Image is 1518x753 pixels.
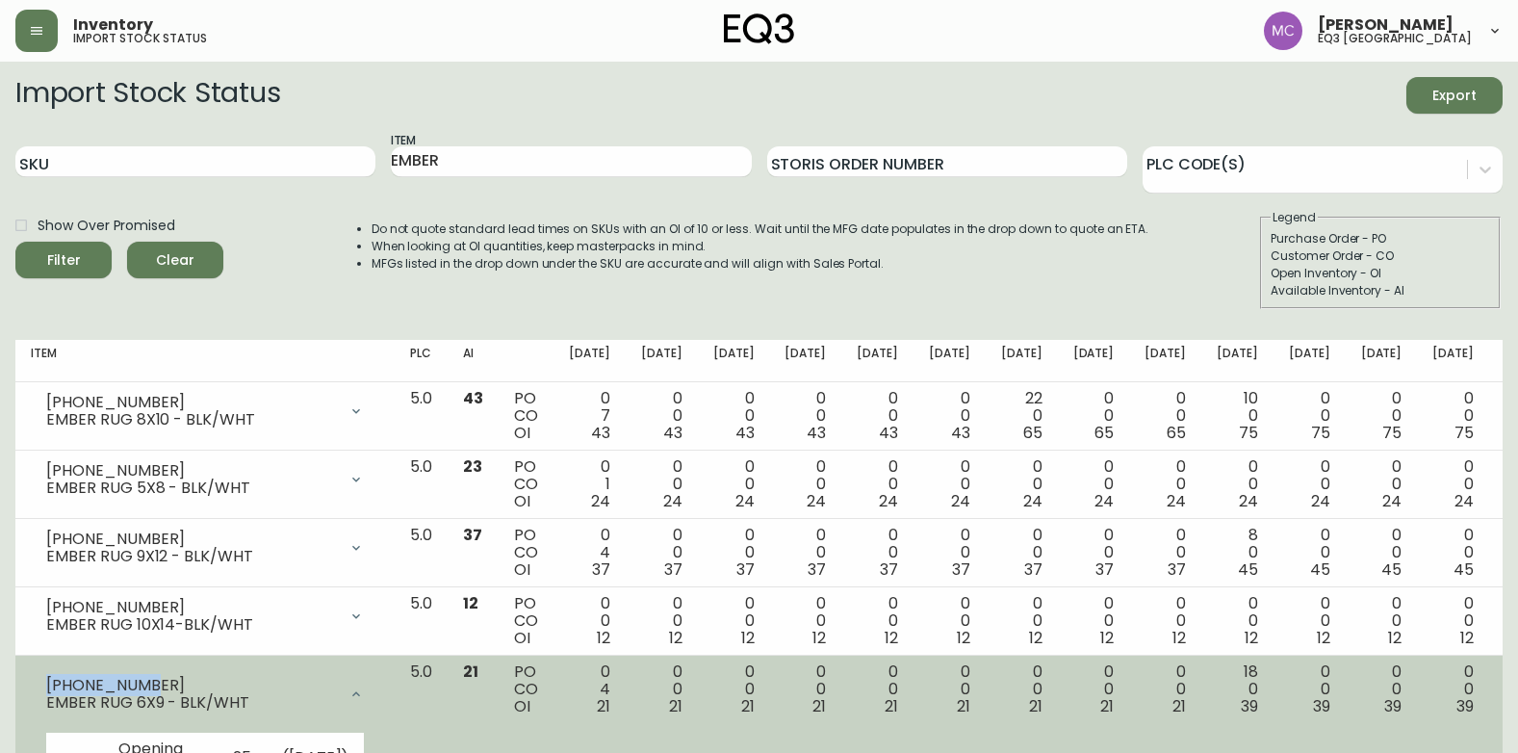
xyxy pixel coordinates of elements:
[1217,663,1258,715] div: 18 0
[641,663,682,715] div: 0 0
[664,558,682,581] span: 37
[38,216,175,236] span: Show Over Promised
[31,390,379,432] div: [PHONE_NUMBER]EMBER RUG 8X10 - BLK/WHT
[553,340,626,382] th: [DATE]
[857,390,898,442] div: 0 0
[1382,490,1402,512] span: 24
[1454,558,1474,581] span: 45
[641,390,682,442] div: 0 0
[663,490,682,512] span: 24
[1289,527,1330,579] div: 0 0
[592,558,610,581] span: 37
[669,695,682,717] span: 21
[1432,527,1474,579] div: 0 0
[597,627,610,649] span: 12
[514,663,538,715] div: PO CO
[1289,458,1330,510] div: 0 0
[1094,422,1114,444] span: 65
[741,695,755,717] span: 21
[1454,422,1474,444] span: 75
[1432,390,1474,442] div: 0 0
[713,390,755,442] div: 0 0
[514,627,530,649] span: OI
[785,390,826,442] div: 0 0
[1217,390,1258,442] div: 10 0
[46,694,337,712] div: EMBER RUG 6X9 - BLK/WHT
[951,422,970,444] span: 43
[1432,595,1474,647] div: 0 0
[372,255,1149,273] li: MFGs listed in the drop down under the SKU are accurate and will align with Sales Portal.
[142,248,208,273] span: Clear
[957,695,970,717] span: 21
[1361,390,1402,442] div: 0 0
[15,340,395,382] th: Item
[736,558,755,581] span: 37
[514,527,538,579] div: PO CO
[1361,595,1402,647] div: 0 0
[1217,527,1258,579] div: 8 0
[1271,230,1490,247] div: Purchase Order - PO
[569,595,610,647] div: 0 0
[698,340,770,382] th: [DATE]
[812,695,826,717] span: 21
[713,595,755,647] div: 0 0
[986,340,1058,382] th: [DATE]
[1145,663,1186,715] div: 0 0
[1023,490,1042,512] span: 24
[885,627,898,649] span: 12
[951,490,970,512] span: 24
[514,490,530,512] span: OI
[1417,340,1489,382] th: [DATE]
[448,340,499,382] th: AI
[1058,340,1130,382] th: [DATE]
[31,595,379,637] div: [PHONE_NUMBER]EMBER RUG 10X14-BLK/WHT
[735,490,755,512] span: 24
[713,663,755,715] div: 0 0
[1271,247,1490,265] div: Customer Order - CO
[857,527,898,579] div: 0 0
[1073,458,1115,510] div: 0 0
[929,595,970,647] div: 0 0
[1100,695,1114,717] span: 21
[641,595,682,647] div: 0 0
[1001,527,1042,579] div: 0 0
[1100,627,1114,649] span: 12
[807,422,826,444] span: 43
[1264,12,1302,50] img: 6dbdb61c5655a9a555815750a11666cc
[879,422,898,444] span: 43
[857,663,898,715] div: 0 0
[46,548,337,565] div: EMBER RUG 9X12 - BLK/WHT
[1245,627,1258,649] span: 12
[514,695,530,717] span: OI
[669,627,682,649] span: 12
[395,382,448,451] td: 5.0
[1454,490,1474,512] span: 24
[808,558,826,581] span: 37
[127,242,223,278] button: Clear
[1167,490,1186,512] span: 24
[785,458,826,510] div: 0 0
[73,17,153,33] span: Inventory
[569,663,610,715] div: 0 4
[952,558,970,581] span: 37
[1311,422,1330,444] span: 75
[1001,663,1042,715] div: 0 0
[735,422,755,444] span: 43
[1382,422,1402,444] span: 75
[841,340,913,382] th: [DATE]
[1271,265,1490,282] div: Open Inventory - OI
[46,462,337,480] div: [PHONE_NUMBER]
[591,490,610,512] span: 24
[514,595,538,647] div: PO CO
[1073,595,1115,647] div: 0 0
[1029,627,1042,649] span: 12
[1318,17,1454,33] span: [PERSON_NAME]
[807,490,826,512] span: 24
[1217,458,1258,510] div: 0 0
[1145,390,1186,442] div: 0 0
[1381,558,1402,581] span: 45
[1271,282,1490,299] div: Available Inventory - AI
[1145,458,1186,510] div: 0 0
[372,238,1149,255] li: When looking at OI quantities, keep masterpacks in mind.
[1239,490,1258,512] span: 24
